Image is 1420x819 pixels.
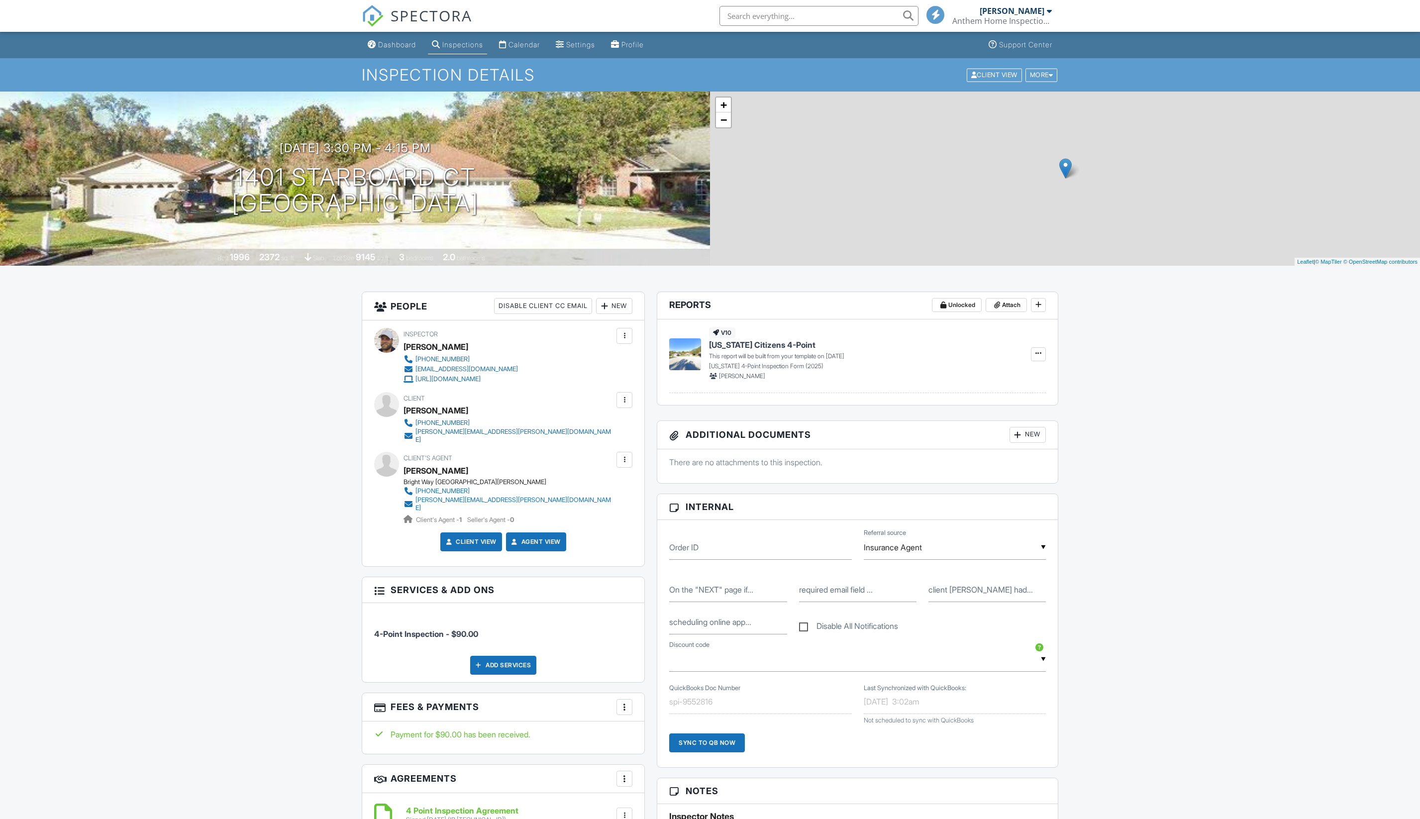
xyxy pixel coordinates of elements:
h3: Notes [657,778,1058,804]
strong: 1 [459,516,462,523]
a: Profile [607,36,648,54]
h1: 1401 Starboard Ct [GEOGRAPHIC_DATA] [232,164,479,217]
span: Client's Agent [404,454,452,462]
span: bedrooms [406,254,433,262]
label: Referral source [864,528,906,537]
input: client John Smith had no email, "noemail@john.smith.com" would be the best entry to move forward in [928,578,1046,602]
a: [PHONE_NUMBER] [404,486,614,496]
span: Not scheduled to sync with QuickBooks [864,717,974,724]
label: On the "NEXT" page if NO EMAIL is available for CLIENT it is recommended to provide entry in [669,584,753,595]
span: Lot Size [333,254,354,262]
a: © OpenStreetMap contributors [1343,259,1418,265]
h3: Additional Documents [657,421,1058,449]
div: [PERSON_NAME][EMAIL_ADDRESS][PERSON_NAME][DOMAIN_NAME] [415,496,614,512]
strong: 0 [510,516,514,523]
h6: 4 Point Inspection Agreement [406,807,518,816]
img: The Best Home Inspection Software - Spectora [362,5,384,27]
a: Client View [966,71,1024,78]
div: [PHONE_NUMBER] [415,355,470,363]
p: There are no attachments to this inspection. [669,457,1046,468]
input: required email field for CLIENT as follows: noemail@clientfirstname.clientlastname.com. For examp... [799,578,916,602]
div: Bright Way [GEOGRAPHIC_DATA][PERSON_NAME] [404,478,622,486]
a: Zoom in [716,98,731,112]
div: Disable Client CC Email [494,298,592,314]
input: Search everything... [719,6,918,26]
label: client John Smith had no email, "noemail@john.smith.com" would be the best entry to move forward in [928,584,1033,595]
div: Add Services [470,656,536,675]
div: [EMAIL_ADDRESS][DOMAIN_NAME] [415,365,518,373]
h3: Fees & Payments [362,693,644,721]
h3: People [362,292,644,320]
div: | [1295,258,1420,266]
a: [PERSON_NAME][EMAIL_ADDRESS][PERSON_NAME][DOMAIN_NAME] [404,428,614,444]
div: New [596,298,632,314]
a: [PHONE_NUMBER] [404,418,614,428]
h3: [DATE] 3:30 pm - 4:15 pm [280,141,431,155]
a: Client View [444,537,497,547]
div: [PERSON_NAME] [404,339,468,354]
a: SPECTORA [362,13,472,34]
a: Zoom out [716,112,731,127]
li: Service: 4-Point Inspection [374,611,632,647]
a: Calendar [495,36,544,54]
div: 2372 [259,252,280,262]
label: Order ID [669,542,699,553]
div: Dashboard [378,40,416,49]
div: [PHONE_NUMBER] [415,419,470,427]
a: Settings [552,36,599,54]
div: [PERSON_NAME] [980,6,1044,16]
a: [PERSON_NAME][EMAIL_ADDRESS][PERSON_NAME][DOMAIN_NAME] [404,496,614,512]
input: On the "NEXT" page if NO EMAIL is available for CLIENT it is recommended to provide entry in [669,578,787,602]
span: Seller's Agent - [467,516,514,523]
h3: Agreements [362,765,644,793]
div: Support Center [999,40,1052,49]
a: © MapTiler [1315,259,1342,265]
label: scheduling online appointment, when CLIENT has no email. [669,616,751,627]
div: Anthem Home Inspections [952,16,1052,26]
div: Profile [621,40,644,49]
h3: Internal [657,494,1058,520]
div: [PHONE_NUMBER] [415,487,470,495]
div: 2.0 [443,252,455,262]
label: QuickBooks Doc Number [669,684,740,693]
h1: Inspection Details [362,66,1058,84]
label: Disable All Notifications [799,621,898,634]
h3: Services & Add ons [362,577,644,603]
div: [PERSON_NAME] [404,463,468,478]
span: SPECTORA [391,5,472,26]
div: [URL][DOMAIN_NAME] [415,375,481,383]
span: Client's Agent - [416,516,463,523]
label: Last Synchronized with QuickBooks: [864,684,966,693]
div: Calendar [508,40,540,49]
input: scheduling online appointment, when CLIENT has no email. [669,610,787,634]
label: Discount code [669,640,710,649]
div: More [1025,68,1058,82]
a: Leaflet [1297,259,1314,265]
div: 9145 [356,252,376,262]
div: Settings [566,40,595,49]
div: Inspections [442,40,483,49]
span: bathrooms [457,254,485,262]
a: Agent View [509,537,561,547]
div: 3 [399,252,405,262]
div: [PERSON_NAME][EMAIL_ADDRESS][PERSON_NAME][DOMAIN_NAME] [415,428,614,444]
div: New [1010,427,1046,443]
a: [PHONE_NUMBER] [404,354,518,364]
div: 1996 [230,252,250,262]
div: Payment for $90.00 has been received. [374,729,632,740]
label: required email field for CLIENT as follows: noemail@clientfirstname.clientlastname.com. For examp... [799,584,873,595]
span: Inspector [404,330,438,338]
span: Client [404,395,425,402]
span: sq. ft. [281,254,295,262]
div: Sync to QB Now [669,733,745,752]
div: [PERSON_NAME] [404,403,468,418]
span: 4-Point Inspection - $90.00 [374,629,478,639]
span: Built [217,254,228,262]
div: Client View [967,68,1022,82]
span: slab [313,254,324,262]
a: [EMAIL_ADDRESS][DOMAIN_NAME] [404,364,518,374]
a: Support Center [985,36,1056,54]
span: sq.ft. [377,254,390,262]
a: Inspections [428,36,487,54]
a: Dashboard [364,36,420,54]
